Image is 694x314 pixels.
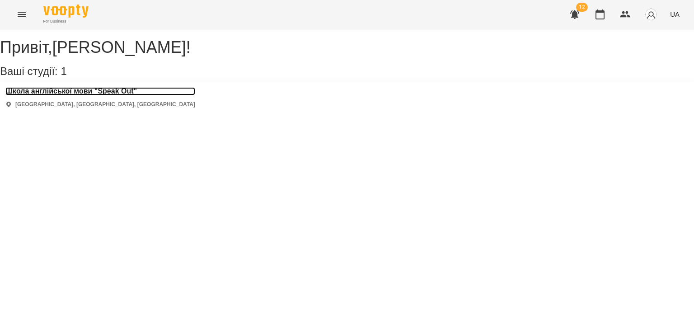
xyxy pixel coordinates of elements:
[666,6,683,23] button: UA
[43,19,89,24] span: For Business
[645,8,657,21] img: avatar_s.png
[43,5,89,18] img: Voopty Logo
[576,3,588,12] span: 12
[15,101,195,108] p: [GEOGRAPHIC_DATA], [GEOGRAPHIC_DATA], [GEOGRAPHIC_DATA]
[670,9,680,19] span: UA
[61,65,66,77] span: 1
[11,4,33,25] button: Menu
[5,87,195,95] a: Школа англійської мови "Speak Out"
